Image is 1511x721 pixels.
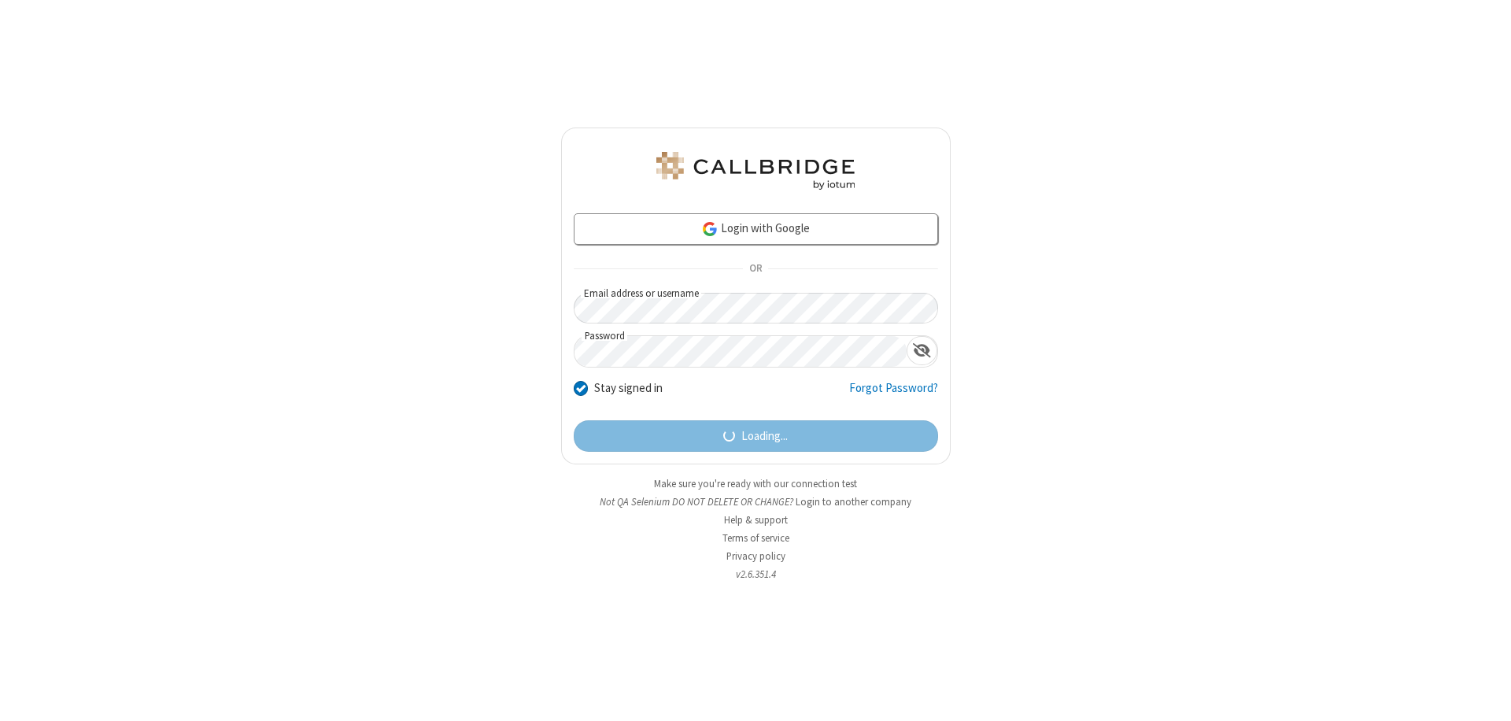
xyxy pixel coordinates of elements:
input: Password [574,336,907,367]
a: Terms of service [722,531,789,545]
a: Privacy policy [726,549,785,563]
button: Login to another company [796,494,911,509]
li: v2.6.351.4 [561,567,951,582]
a: Make sure you're ready with our connection test [654,477,857,490]
img: QA Selenium DO NOT DELETE OR CHANGE [653,152,858,190]
a: Login with Google [574,213,938,245]
a: Help & support [724,513,788,527]
div: Show password [907,336,937,365]
button: Loading... [574,420,938,452]
img: google-icon.png [701,220,719,238]
input: Email address or username [574,293,938,324]
span: Loading... [741,427,788,446]
a: Forgot Password? [849,379,938,409]
li: Not QA Selenium DO NOT DELETE OR CHANGE? [561,494,951,509]
label: Stay signed in [594,379,663,397]
span: OR [743,258,768,280]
